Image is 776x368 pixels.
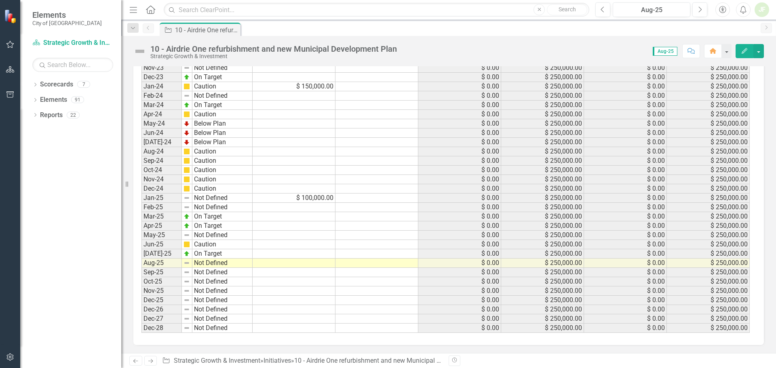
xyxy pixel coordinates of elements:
[192,128,253,138] td: Below Plan
[418,138,501,147] td: $ 0.00
[183,315,190,322] img: 8DAGhfEEPCf229AAAAAElFTkSuQmCC
[141,175,182,184] td: Nov-24
[192,240,253,249] td: Caution
[133,45,146,58] img: Not Defined
[501,119,584,128] td: $ 250,000.00
[584,166,667,175] td: $ 0.00
[418,63,501,73] td: $ 0.00
[141,82,182,91] td: Jan-24
[755,2,769,17] div: JF
[667,138,750,147] td: $ 250,000.00
[192,156,253,166] td: Caution
[613,2,690,17] button: Aug-25
[141,91,182,101] td: Feb-24
[183,185,190,192] img: cBAA0RP0Y6D5n+AAAAAElFTkSuQmCC
[192,184,253,193] td: Caution
[584,305,667,314] td: $ 0.00
[418,119,501,128] td: $ 0.00
[192,138,253,147] td: Below Plan
[192,147,253,156] td: Caution
[584,240,667,249] td: $ 0.00
[667,193,750,203] td: $ 250,000.00
[418,268,501,277] td: $ 0.00
[418,128,501,138] td: $ 0.00
[418,175,501,184] td: $ 0.00
[418,221,501,231] td: $ 0.00
[141,101,182,110] td: Mar-24
[547,4,587,15] button: Search
[141,296,182,305] td: Dec-25
[32,20,102,26] small: City of [GEOGRAPHIC_DATA]
[667,221,750,231] td: $ 250,000.00
[418,166,501,175] td: $ 0.00
[501,268,584,277] td: $ 250,000.00
[667,240,750,249] td: $ 250,000.00
[418,277,501,286] td: $ 0.00
[584,286,667,296] td: $ 0.00
[584,268,667,277] td: $ 0.00
[162,356,443,366] div: » »
[584,324,667,333] td: $ 0.00
[141,119,182,128] td: May-24
[4,9,18,23] img: ClearPoint Strategy
[183,158,190,164] img: cBAA0RP0Y6D5n+AAAAAElFTkSuQmCC
[501,156,584,166] td: $ 250,000.00
[418,193,501,203] td: $ 0.00
[141,147,182,156] td: Aug-24
[192,324,253,333] td: Not Defined
[584,147,667,156] td: $ 0.00
[77,81,90,88] div: 7
[192,119,253,128] td: Below Plan
[501,63,584,73] td: $ 250,000.00
[141,249,182,259] td: [DATE]-25
[667,277,750,286] td: $ 250,000.00
[667,259,750,268] td: $ 250,000.00
[501,296,584,305] td: $ 250,000.00
[141,231,182,240] td: May-25
[418,296,501,305] td: $ 0.00
[667,110,750,119] td: $ 250,000.00
[667,119,750,128] td: $ 250,000.00
[264,357,291,364] a: Initiatives
[192,296,253,305] td: Not Defined
[141,184,182,193] td: Dec-24
[183,241,190,248] img: cBAA0RP0Y6D5n+AAAAAElFTkSuQmCC
[584,193,667,203] td: $ 0.00
[584,249,667,259] td: $ 0.00
[183,139,190,145] img: TnMDeAgwAPMxUmUi88jYAAAAAElFTkSuQmCC
[584,231,667,240] td: $ 0.00
[183,306,190,313] img: 8DAGhfEEPCf229AAAAAElFTkSuQmCC
[183,269,190,275] img: 8DAGhfEEPCf229AAAAAElFTkSuQmCC
[192,193,253,203] td: Not Defined
[584,63,667,73] td: $ 0.00
[141,286,182,296] td: Nov-25
[418,91,501,101] td: $ 0.00
[501,138,584,147] td: $ 250,000.00
[141,128,182,138] td: Jun-24
[32,10,102,20] span: Elements
[584,277,667,286] td: $ 0.00
[584,138,667,147] td: $ 0.00
[294,357,489,364] div: 10 - Airdrie One refurbishment and new Municipal Development Plan
[40,111,63,120] a: Reports
[183,148,190,155] img: cBAA0RP0Y6D5n+AAAAAElFTkSuQmCC
[192,175,253,184] td: Caution
[183,232,190,238] img: 8DAGhfEEPCf229AAAAAElFTkSuQmCC
[584,203,667,212] td: $ 0.00
[141,166,182,175] td: Oct-24
[667,91,750,101] td: $ 250,000.00
[418,259,501,268] td: $ 0.00
[616,5,687,15] div: Aug-25
[584,156,667,166] td: $ 0.00
[141,277,182,286] td: Oct-25
[501,240,584,249] td: $ 250,000.00
[501,110,584,119] td: $ 250,000.00
[584,296,667,305] td: $ 0.00
[418,324,501,333] td: $ 0.00
[584,314,667,324] td: $ 0.00
[501,147,584,156] td: $ 250,000.00
[40,80,73,89] a: Scorecards
[192,91,253,101] td: Not Defined
[418,156,501,166] td: $ 0.00
[183,260,190,266] img: 8DAGhfEEPCf229AAAAAElFTkSuQmCC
